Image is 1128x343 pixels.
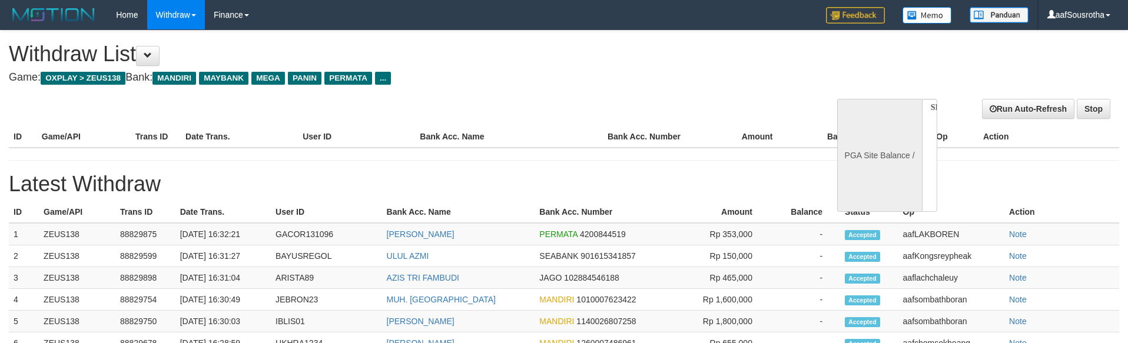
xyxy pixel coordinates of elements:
[576,295,636,304] span: 1010007623422
[175,201,271,223] th: Date Trans.
[37,126,131,148] th: Game/API
[580,229,626,239] span: 4200844519
[415,126,603,148] th: Bank Acc. Name
[9,267,39,289] td: 3
[9,201,39,223] th: ID
[115,245,175,267] td: 88829599
[931,126,978,148] th: Op
[1077,99,1110,119] a: Stop
[115,223,175,245] td: 88829875
[387,273,459,282] a: AZIS TRI FAMBUDI
[181,126,298,148] th: Date Trans.
[115,267,175,289] td: 88829898
[39,245,115,267] td: ZEUS138
[288,72,321,85] span: PANIN
[9,6,98,24] img: MOTION_logo.png
[770,289,840,311] td: -
[845,295,880,305] span: Accepted
[41,72,125,85] span: OXPLAY > ZEUS138
[39,289,115,311] td: ZEUS138
[681,201,769,223] th: Amount
[898,223,1005,245] td: aafLAKBOREN
[1009,295,1027,304] a: Note
[681,289,769,311] td: Rp 1,600,000
[387,317,454,326] a: [PERSON_NAME]
[681,311,769,332] td: Rp 1,800,000
[1004,201,1119,223] th: Action
[1009,251,1027,261] a: Note
[9,245,39,267] td: 2
[539,229,578,239] span: PERMATA
[898,311,1005,332] td: aafsombathboran
[152,72,196,85] span: MANDIRI
[826,7,885,24] img: Feedback.jpg
[387,251,429,261] a: ULUL AZMI
[539,273,562,282] span: JAGO
[770,245,840,267] td: -
[115,311,175,332] td: 88829750
[770,267,840,289] td: -
[271,267,382,289] td: ARISTA89
[580,251,635,261] span: 901615341857
[271,201,382,223] th: User ID
[115,289,175,311] td: 88829754
[770,223,840,245] td: -
[539,295,574,304] span: MANDIRI
[39,201,115,223] th: Game/API
[387,295,496,304] a: MUH. [GEOGRAPHIC_DATA]
[840,201,898,223] th: Status
[9,42,740,66] h1: Withdraw List
[791,126,877,148] th: Balance
[298,126,415,148] th: User ID
[175,267,271,289] td: [DATE] 16:31:04
[845,317,880,327] span: Accepted
[681,245,769,267] td: Rp 150,000
[539,251,578,261] span: SEABANK
[324,72,372,85] span: PERMATA
[576,317,636,326] span: 1140026807258
[9,172,1119,196] h1: Latest Withdraw
[903,7,952,24] img: Button%20Memo.svg
[175,223,271,245] td: [DATE] 16:32:21
[382,201,535,223] th: Bank Acc. Name
[837,99,922,212] div: PGA Site Balance /
[175,311,271,332] td: [DATE] 16:30:03
[39,267,115,289] td: ZEUS138
[898,267,1005,289] td: aaflachchaleuy
[1009,273,1027,282] a: Note
[131,126,181,148] th: Trans ID
[39,223,115,245] td: ZEUS138
[39,311,115,332] td: ZEUS138
[898,201,1005,223] th: Op
[9,223,39,245] td: 1
[115,201,175,223] th: Trans ID
[898,289,1005,311] td: aafsombathboran
[271,289,382,311] td: JEBRON23
[9,72,740,84] h4: Game: Bank:
[982,99,1074,119] a: Run Auto-Refresh
[251,72,285,85] span: MEGA
[271,311,382,332] td: IBLIS01
[539,317,574,326] span: MANDIRI
[375,72,391,85] span: ...
[9,289,39,311] td: 4
[9,126,37,148] th: ID
[199,72,248,85] span: MAYBANK
[175,289,271,311] td: [DATE] 16:30:49
[535,201,681,223] th: Bank Acc. Number
[696,126,790,148] th: Amount
[845,274,880,284] span: Accepted
[271,245,382,267] td: BAYUSREGOL
[175,245,271,267] td: [DATE] 16:31:27
[970,7,1029,23] img: panduan.png
[271,223,382,245] td: GACOR131096
[845,230,880,240] span: Accepted
[1009,229,1027,239] a: Note
[603,126,696,148] th: Bank Acc. Number
[770,201,840,223] th: Balance
[9,311,39,332] td: 5
[845,252,880,262] span: Accepted
[978,126,1119,148] th: Action
[1009,317,1027,326] a: Note
[681,267,769,289] td: Rp 465,000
